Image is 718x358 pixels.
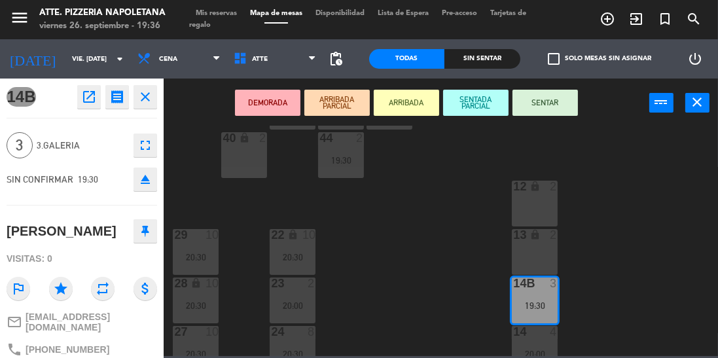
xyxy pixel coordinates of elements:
i: close [137,89,153,105]
div: Atte. Pizzeria Napoletana [39,7,166,20]
span: [EMAIL_ADDRESS][DOMAIN_NAME] [26,312,157,332]
div: 28 [174,277,175,289]
div: 12 [513,181,514,192]
button: ARRIBADA PARCIAL [304,90,370,116]
div: viernes 26. septiembre - 19:36 [39,20,166,33]
i: outlined_flag [7,277,30,300]
i: menu [10,8,29,27]
button: fullscreen [134,134,157,157]
div: [PERSON_NAME] [7,221,117,242]
i: power_settings_new [687,51,703,67]
button: eject [134,168,157,191]
i: receipt [109,89,125,105]
span: Mapa de mesas [243,10,309,17]
i: exit_to_app [628,11,644,27]
span: [PHONE_NUMBER] [26,344,109,355]
span: Mis reservas [189,10,243,17]
div: Todas [369,49,445,69]
div: 2 [550,181,558,192]
div: 19:30 [318,156,364,165]
div: 14 [513,326,514,338]
i: eject [137,171,153,187]
i: arrow_drop_down [112,51,128,67]
i: mail_outline [7,314,22,330]
i: search [686,11,702,27]
div: 13 [513,229,514,241]
a: mail_outline[EMAIL_ADDRESS][DOMAIN_NAME] [7,312,157,332]
i: lock [239,132,250,143]
button: SENTADA PARCIAL [443,90,509,116]
button: menu [10,8,29,32]
div: 20:30 [173,253,219,262]
div: 20:00 [270,301,315,310]
span: check_box_outline_blank [548,53,560,65]
i: fullscreen [137,137,153,153]
i: lock [530,181,541,192]
div: Sin sentar [444,49,520,69]
div: 27 [174,326,175,338]
div: Visitas: 0 [7,247,157,270]
div: 19:30 [512,301,558,310]
i: power_input [654,94,670,110]
div: 10 [206,326,219,338]
span: 14B [7,87,36,107]
div: 2 [259,132,267,144]
i: open_in_new [81,89,97,105]
div: 10 [206,229,219,241]
i: add_circle_outline [600,11,615,27]
div: 3 [550,277,558,289]
span: 19:30 [78,174,98,185]
span: pending_actions [329,51,344,67]
div: 44 [319,132,320,144]
span: Lista de Espera [371,10,435,17]
div: 24 [271,326,272,338]
i: phone [7,342,22,357]
span: Disponibilidad [309,10,371,17]
div: 2 [308,277,315,289]
span: 3 [7,132,33,158]
label: Solo mesas sin asignar [548,53,651,65]
div: 10 [302,229,315,241]
i: star [49,277,73,300]
div: 40 [223,132,223,144]
div: 4 [550,326,558,338]
button: power_input [649,93,673,113]
span: Pre-acceso [435,10,484,17]
button: DEMORADA [235,90,300,116]
i: close [690,94,706,110]
i: repeat [91,277,115,300]
button: SENTAR [512,90,578,116]
div: 14B [513,277,514,289]
div: 23 [271,277,272,289]
span: 3.GALERIA [37,138,127,153]
button: close [685,93,709,113]
button: close [134,85,157,109]
span: SIN CONFIRMAR [7,174,73,185]
button: receipt [105,85,129,109]
div: 20:30 [173,301,219,310]
i: turned_in_not [657,11,673,27]
div: 2 [550,229,558,241]
div: 2 [356,132,364,144]
i: lock [190,277,202,289]
div: 22 [271,229,272,241]
div: 20:30 [270,253,315,262]
div: 8 [308,326,315,338]
button: ARRIBADA [374,90,439,116]
i: lock [530,229,541,240]
i: lock [287,229,298,240]
span: ATTE [252,56,268,63]
div: 10 [206,277,219,289]
span: Cena [159,56,177,63]
i: attach_money [134,277,157,300]
button: open_in_new [77,85,101,109]
div: 29 [174,229,175,241]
